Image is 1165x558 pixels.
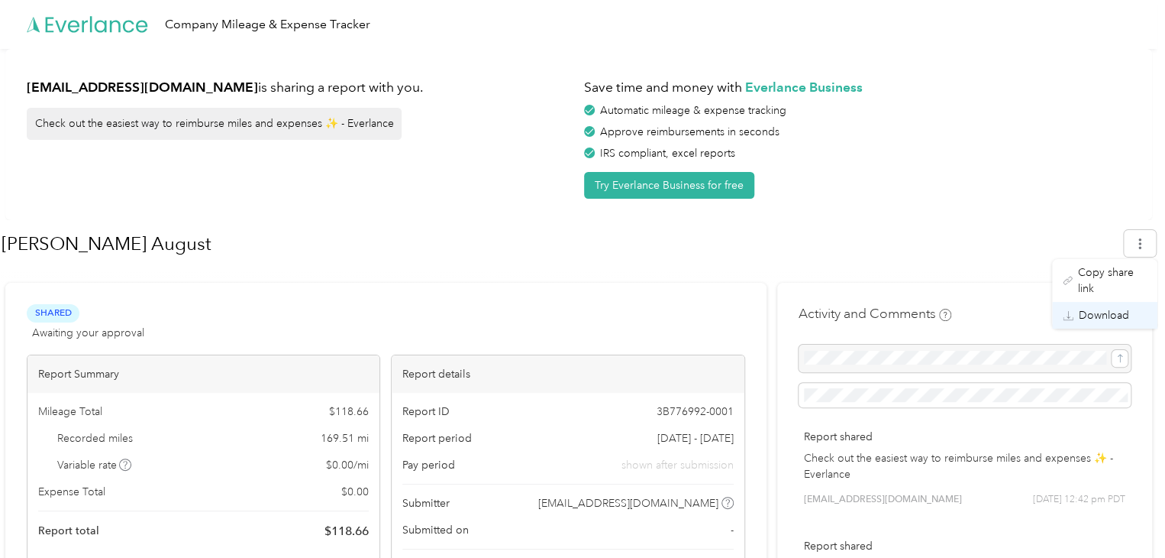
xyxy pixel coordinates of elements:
[804,450,1125,482] p: Check out the easiest way to reimburse miles and expenses ✨ - Everlance
[657,430,734,446] span: [DATE] - [DATE]
[27,108,402,140] div: Check out the easiest way to reimburse miles and expenses ✨ - Everlance
[341,484,369,500] span: $ 0.00
[392,355,744,393] div: Report details
[804,493,962,507] span: [EMAIL_ADDRESS][DOMAIN_NAME]
[402,495,450,511] span: Submitter
[804,538,1125,554] p: Report shared
[38,523,99,539] span: Report total
[2,225,1113,262] h1: Jenny Xing August
[1033,493,1125,507] span: [DATE] 12:42 pm PDT
[799,304,951,323] h4: Activity and Comments
[804,429,1125,445] p: Report shared
[57,430,133,446] span: Recorded miles
[745,79,863,95] strong: Everlance Business
[27,79,258,95] strong: [EMAIL_ADDRESS][DOMAIN_NAME]
[402,522,469,538] span: Submitted on
[324,522,369,540] span: $ 118.66
[600,104,786,117] span: Automatic mileage & expense tracking
[600,147,735,160] span: IRS compliant, excel reports
[326,457,369,473] span: $ 0.00 / mi
[27,304,79,322] span: Shared
[402,404,450,420] span: Report ID
[57,457,132,473] span: Variable rate
[402,430,472,446] span: Report period
[402,457,455,473] span: Pay period
[1079,307,1129,323] span: Download
[584,172,754,199] button: Try Everlance Business for free
[731,522,734,538] span: -
[321,430,369,446] span: 169.51 mi
[32,325,144,341] span: Awaiting your approval
[657,404,734,420] span: 3B776992-0001
[621,457,734,473] span: shown after submission
[38,484,105,500] span: Expense Total
[584,78,1131,97] h1: Save time and money with
[38,404,102,420] span: Mileage Total
[1078,264,1147,297] span: Copy share link
[329,404,369,420] span: $ 118.66
[600,125,779,138] span: Approve reimbursements in seconds
[165,15,370,34] div: Company Mileage & Expense Tracker
[27,355,379,393] div: Report Summary
[27,78,573,97] h1: is sharing a report with you.
[538,495,718,511] span: [EMAIL_ADDRESS][DOMAIN_NAME]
